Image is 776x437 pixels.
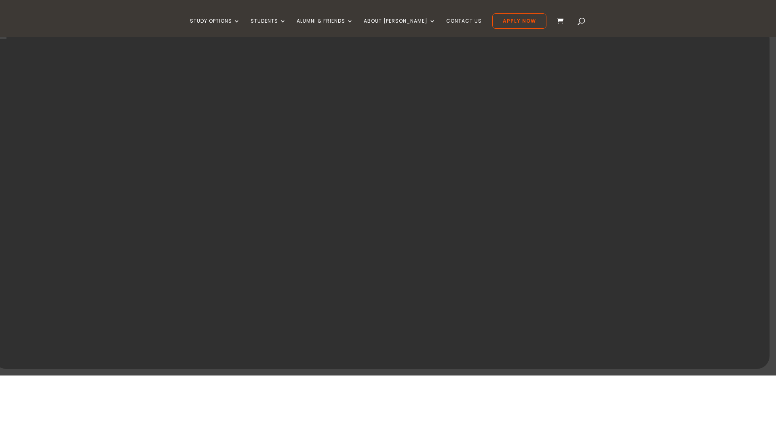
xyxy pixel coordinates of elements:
a: Contact Us [446,18,482,37]
a: Alumni & Friends [297,18,353,37]
a: About [PERSON_NAME] [364,18,436,37]
a: Apply Now [492,13,546,29]
a: Study Options [190,18,240,37]
h2: [PERSON_NAME], Haere Mai [170,408,606,436]
a: Students [251,18,286,37]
